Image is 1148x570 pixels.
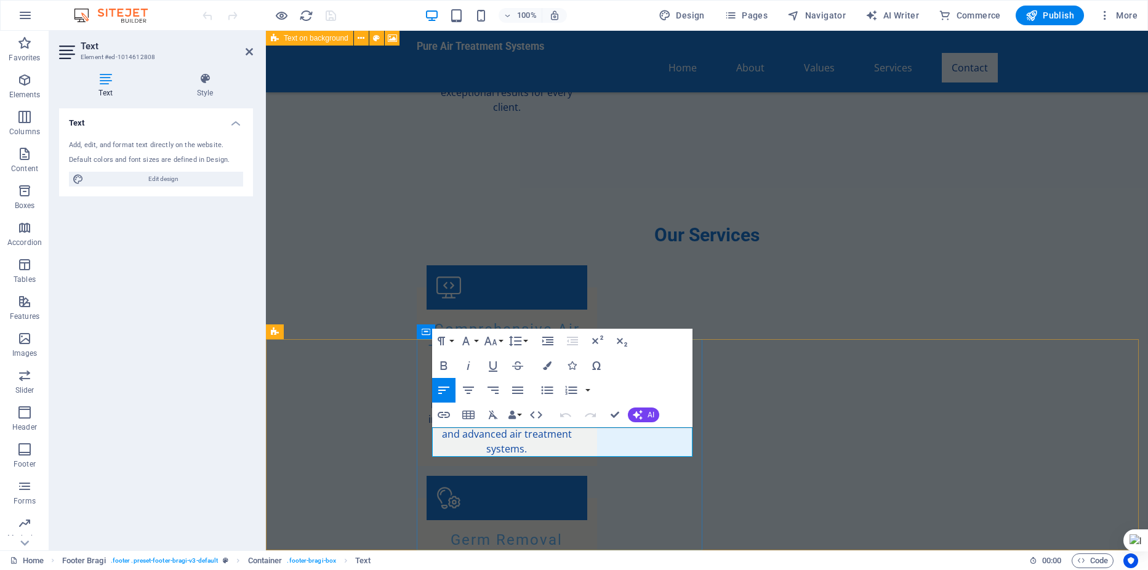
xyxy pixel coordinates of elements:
[499,8,542,23] button: 100%
[506,329,529,353] button: Line Height
[536,353,559,378] button: Colors
[506,353,529,378] button: Strikethrough
[536,329,560,353] button: Increase Indent
[1077,553,1108,568] span: Code
[659,9,705,22] span: Design
[654,6,710,25] div: Design (Ctrl+Alt+Y)
[585,353,608,378] button: Special Characters
[9,53,40,63] p: Favorites
[610,329,633,353] button: Subscript
[14,496,36,506] p: Forms
[287,553,336,568] span: . footer-bragi-box
[561,329,584,353] button: Decrease Indent
[12,348,38,358] p: Images
[10,311,39,321] p: Features
[62,553,106,568] span: Click to select. Double-click to edit
[934,6,1006,25] button: Commerce
[432,353,456,378] button: Bold (Ctrl+B)
[62,553,371,568] nav: breadcrumb
[59,108,253,130] h4: Text
[248,553,283,568] span: Click to select. Double-click to edit
[15,201,35,211] p: Boxes
[1099,9,1138,22] span: More
[111,553,219,568] span: . footer .preset-footer-bragi-v3-default
[517,8,537,23] h6: 100%
[1051,556,1053,565] span: :
[14,459,36,469] p: Footer
[299,9,313,23] i: Reload page
[481,378,505,403] button: Align Right
[787,9,846,22] span: Navigator
[355,553,371,568] span: Click to select. Double-click to edit
[223,557,228,564] i: This element is a customizable preset
[585,329,609,353] button: Superscript
[560,378,583,403] button: Ordered List
[9,127,40,137] p: Columns
[11,164,38,174] p: Content
[536,378,559,403] button: Unordered List
[457,353,480,378] button: Italic (Ctrl+I)
[69,155,243,166] div: Default colors and font sizes are defined in Design.
[432,378,456,403] button: Align Left
[284,34,348,42] span: Text on background
[299,8,313,23] button: reload
[603,403,627,427] button: Confirm (Ctrl+⏎)
[725,9,768,22] span: Pages
[457,329,480,353] button: Font Family
[157,73,253,98] h4: Style
[15,385,34,395] p: Slider
[1029,553,1062,568] h6: Session time
[654,6,710,25] button: Design
[14,275,36,284] p: Tables
[583,378,593,403] button: Ordered List
[10,553,44,568] a: Click to cancel selection. Double-click to open Pages
[481,353,505,378] button: Underline (Ctrl+U)
[560,353,584,378] button: Icons
[648,411,654,419] span: AI
[7,533,41,543] p: Marketing
[861,6,924,25] button: AI Writer
[1123,553,1138,568] button: Usercentrics
[432,403,456,427] button: Insert Link
[554,403,577,427] button: Undo (Ctrl+Z)
[12,422,37,432] p: Header
[81,52,228,63] h3: Element #ed-1014612808
[432,329,456,353] button: Paragraph Format
[506,403,523,427] button: Data Bindings
[87,172,239,187] span: Edit design
[628,407,659,422] button: AI
[81,41,253,52] h2: Text
[524,403,548,427] button: HTML
[782,6,851,25] button: Navigator
[457,403,480,427] button: Insert Table
[274,8,289,23] button: Click here to leave preview mode and continue editing
[549,10,560,21] i: On resize automatically adjust zoom level to fit chosen device.
[481,329,505,353] button: Font Size
[579,403,602,427] button: Redo (Ctrl+Shift+Z)
[506,378,529,403] button: Align Justify
[59,73,157,98] h4: Text
[7,238,42,247] p: Accordion
[9,90,41,100] p: Elements
[939,9,1001,22] span: Commerce
[1042,553,1061,568] span: 00 00
[865,9,919,22] span: AI Writer
[1026,9,1074,22] span: Publish
[69,172,243,187] button: Edit design
[71,8,163,23] img: Editor Logo
[720,6,773,25] button: Pages
[1094,6,1142,25] button: More
[481,403,505,427] button: Clear Formatting
[457,378,480,403] button: Align Center
[69,140,243,151] div: Add, edit, and format text directly on the website.
[1072,553,1114,568] button: Code
[1016,6,1084,25] button: Publish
